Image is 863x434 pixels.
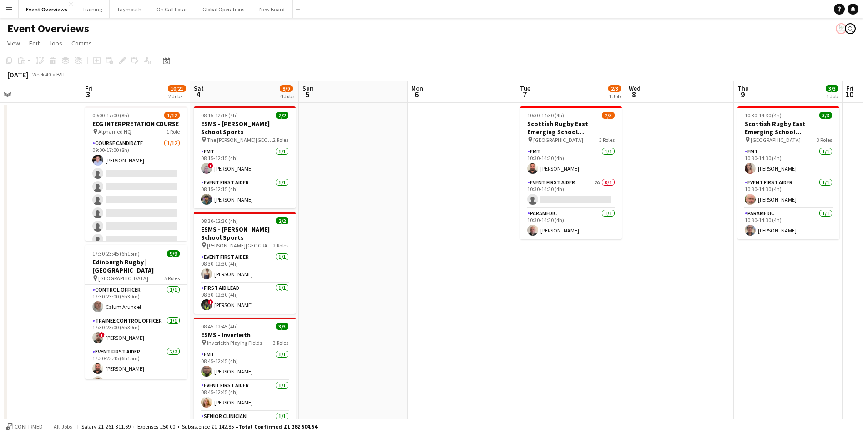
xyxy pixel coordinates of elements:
span: Edit [29,39,40,47]
button: Training [75,0,110,18]
h1: Event Overviews [7,22,89,35]
span: Total Confirmed £1 262 504.54 [238,423,317,430]
span: View [7,39,20,47]
button: Taymouth [110,0,149,18]
span: All jobs [52,423,74,430]
button: New Board [252,0,293,18]
button: On Call Rotas [149,0,195,18]
a: Comms [68,37,96,49]
div: BST [56,71,66,78]
button: Confirmed [5,422,44,432]
span: Week 40 [30,71,53,78]
button: Event Overviews [19,0,75,18]
button: Global Operations [195,0,252,18]
div: [DATE] [7,70,28,79]
span: Jobs [49,39,62,47]
a: View [4,37,24,49]
span: Comms [71,39,92,47]
app-user-avatar: Operations Team [845,23,856,34]
a: Jobs [45,37,66,49]
a: Edit [25,37,43,49]
div: Salary £1 261 311.69 + Expenses £50.00 + Subsistence £1 142.85 = [81,423,317,430]
app-user-avatar: Operations Manager [836,23,847,34]
span: Confirmed [15,424,43,430]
